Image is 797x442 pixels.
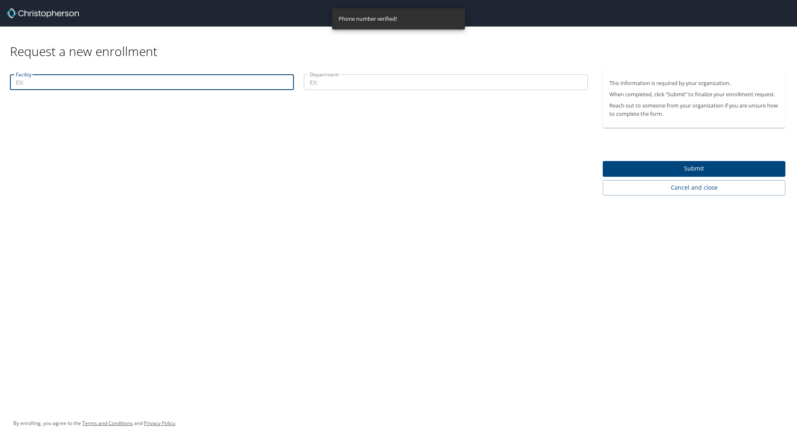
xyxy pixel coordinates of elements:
button: Submit [603,161,785,177]
span: Submit [609,164,779,174]
p: This information is required by your organization. [609,79,779,87]
img: cbt logo [7,8,79,18]
div: Request a new enrollment [10,27,792,59]
a: Terms and Conditions [82,420,133,427]
input: EX: [10,74,294,90]
p: When completed, click “Submit” to finalize your enrollment request. [609,90,779,98]
a: Privacy Policy [144,420,175,427]
input: EX: [304,74,588,90]
button: Cancel and close [603,180,785,195]
div: By enrolling, you agree to the and . [13,413,176,434]
p: Reach out to someone from your organization if you are unsure how to complete the form. [609,102,779,117]
span: Cancel and close [609,183,779,193]
div: Phone number verified! [339,11,397,27]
